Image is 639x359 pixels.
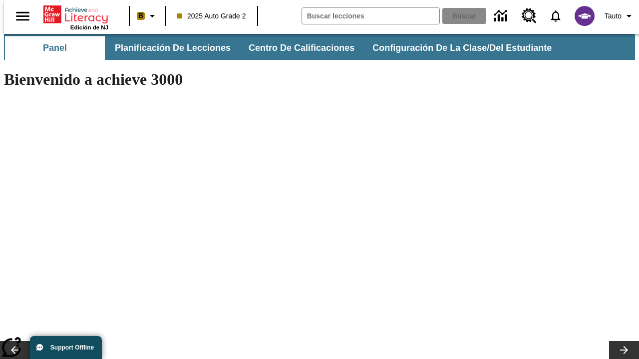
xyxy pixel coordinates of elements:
[43,4,108,24] a: Portada
[569,3,601,29] button: Escoja un nuevo avatar
[177,11,246,21] span: 2025 Auto Grade 2
[5,36,105,60] button: Panel
[43,42,67,54] span: Panel
[241,36,362,60] button: Centro de calificaciones
[605,11,622,21] span: Tauto
[372,42,552,54] span: Configuración de la clase/del estudiante
[30,336,102,359] button: Support Offline
[43,3,108,30] div: Portada
[601,7,639,25] button: Perfil/Configuración
[488,2,516,30] a: Centro de información
[133,7,162,25] button: Boost El color de la clase es anaranjado claro. Cambiar el color de la clase.
[4,8,146,17] body: Máximo 600 caracteres
[138,9,143,22] span: B
[543,3,569,29] a: Notificaciones
[50,344,94,351] span: Support Offline
[8,1,37,31] button: Abrir el menú lateral
[4,70,435,89] h1: Bienvenido a achieve 3000
[609,341,639,359] button: Carrusel de lecciones, seguir
[4,34,635,60] div: Subbarra de navegación
[249,42,354,54] span: Centro de calificaciones
[302,8,439,24] input: Buscar campo
[4,36,561,60] div: Subbarra de navegación
[575,6,595,26] img: avatar image
[115,42,231,54] span: Planificación de lecciones
[516,2,543,29] a: Centro de recursos, Se abrirá en una pestaña nueva.
[107,36,239,60] button: Planificación de lecciones
[70,24,108,30] span: Edición de NJ
[364,36,560,60] button: Configuración de la clase/del estudiante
